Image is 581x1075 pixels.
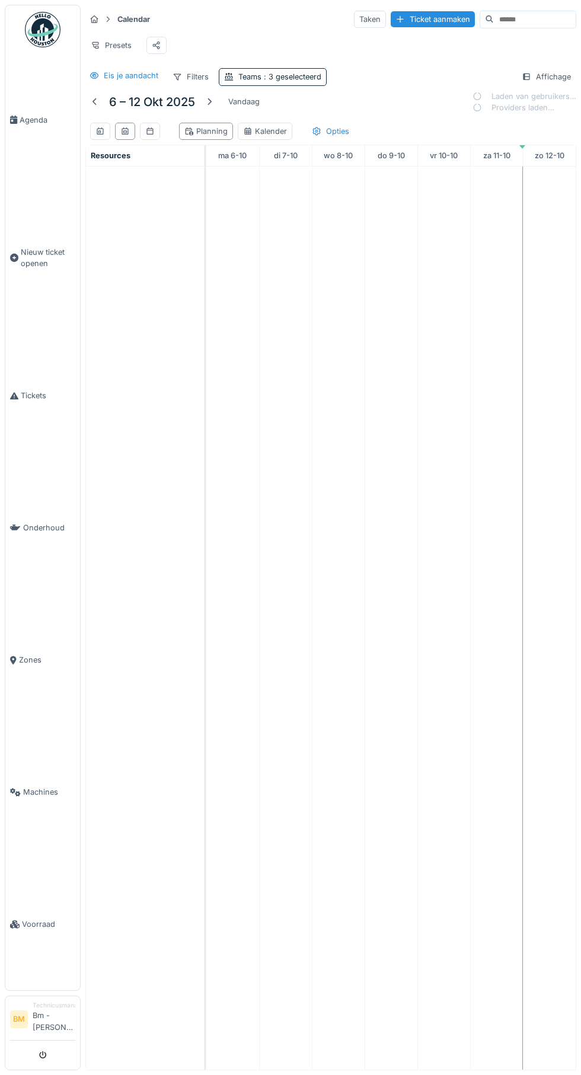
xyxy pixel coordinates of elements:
[215,148,250,164] a: 6 oktober 2025
[25,12,60,47] img: Badge_color-CXgf-gQk.svg
[532,148,567,164] a: 12 oktober 2025
[184,126,228,137] div: Planning
[5,329,80,462] a: Tickets
[167,68,214,85] div: Filters
[271,148,301,164] a: 7 oktober 2025
[109,95,195,109] h5: 6 – 12 okt 2025
[33,1001,75,1038] li: Bm - [PERSON_NAME]
[5,858,80,990] a: Voorraad
[21,247,75,269] span: Nieuw ticket openen
[480,148,513,164] a: 11 oktober 2025
[354,11,386,28] div: Taken
[23,786,75,798] span: Machines
[91,151,130,160] span: Resources
[5,594,80,726] a: Zones
[85,37,137,54] div: Presets
[307,123,355,140] div: Opties
[5,726,80,858] a: Machines
[104,70,158,81] div: Eis je aandacht
[473,102,576,113] div: Providers laden…
[243,126,287,137] div: Kalender
[321,148,356,164] a: 8 oktober 2025
[22,919,75,930] span: Voorraad
[10,1001,75,1041] a: BM TechnicusmanagerBm - [PERSON_NAME]
[427,148,461,164] a: 10 oktober 2025
[33,1001,75,1010] div: Technicusmanager
[23,522,75,533] span: Onderhoud
[5,54,80,186] a: Agenda
[20,114,75,126] span: Agenda
[473,91,576,102] div: Laden van gebruikers…
[224,94,264,110] div: Vandaag
[516,68,576,85] div: Affichage
[391,11,475,27] div: Ticket aanmaken
[21,390,75,401] span: Tickets
[5,186,80,329] a: Nieuw ticket openen
[19,654,75,666] span: Zones
[5,462,80,594] a: Onderhoud
[10,1010,28,1028] li: BM
[238,71,321,82] div: Teams
[113,14,155,25] strong: Calendar
[375,148,408,164] a: 9 oktober 2025
[261,72,321,81] span: : 3 geselecteerd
